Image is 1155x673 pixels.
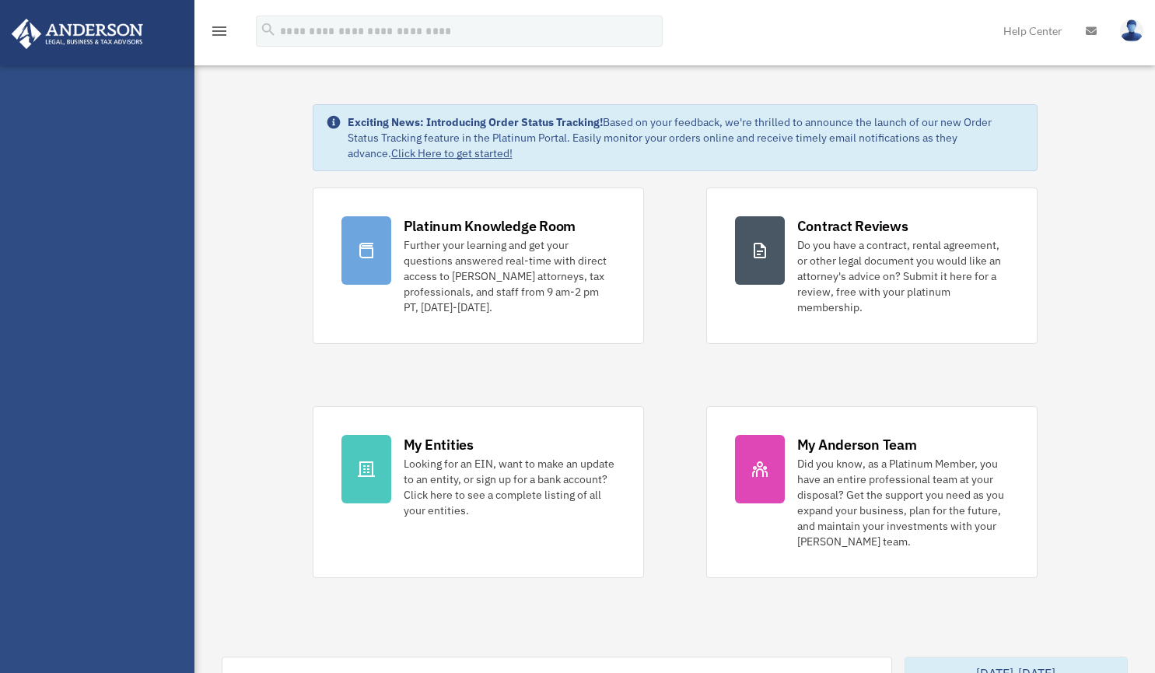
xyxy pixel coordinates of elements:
[210,22,229,40] i: menu
[348,114,1024,161] div: Based on your feedback, we're thrilled to announce the launch of our new Order Status Tracking fe...
[404,237,615,315] div: Further your learning and get your questions answered real-time with direct access to [PERSON_NAM...
[391,146,513,160] a: Click Here to get started!
[404,456,615,518] div: Looking for an EIN, want to make an update to an entity, or sign up for a bank account? Click her...
[797,216,908,236] div: Contract Reviews
[797,237,1009,315] div: Do you have a contract, rental agreement, or other legal document you would like an attorney's ad...
[1120,19,1143,42] img: User Pic
[404,216,576,236] div: Platinum Knowledge Room
[313,188,644,344] a: Platinum Knowledge Room Further your learning and get your questions answered real-time with dire...
[797,435,917,454] div: My Anderson Team
[706,406,1038,578] a: My Anderson Team Did you know, as a Platinum Member, you have an entire professional team at your...
[7,19,148,49] img: Anderson Advisors Platinum Portal
[210,27,229,40] a: menu
[797,456,1009,549] div: Did you know, as a Platinum Member, you have an entire professional team at your disposal? Get th...
[260,21,277,38] i: search
[404,435,474,454] div: My Entities
[348,115,603,129] strong: Exciting News: Introducing Order Status Tracking!
[313,406,644,578] a: My Entities Looking for an EIN, want to make an update to an entity, or sign up for a bank accoun...
[706,188,1038,344] a: Contract Reviews Do you have a contract, rental agreement, or other legal document you would like...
